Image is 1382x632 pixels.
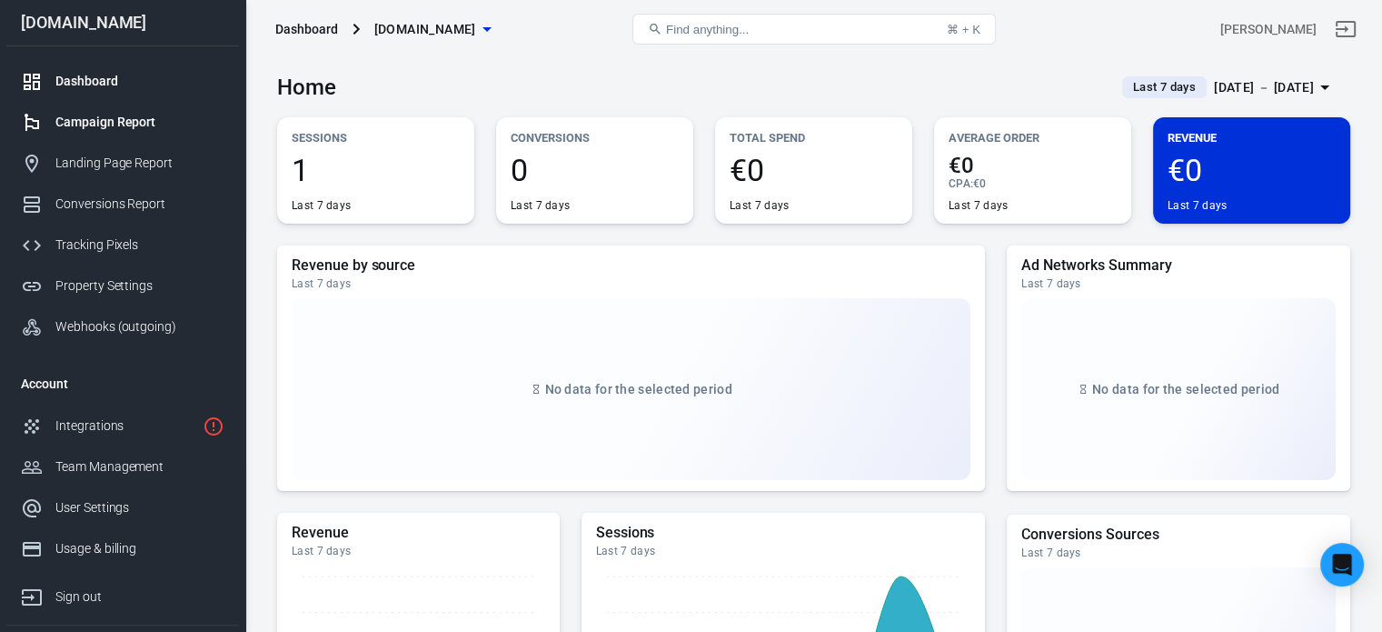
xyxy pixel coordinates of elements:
a: Campaign Report [6,102,239,143]
a: Team Management [6,446,239,487]
span: 1 [292,155,460,186]
div: Last 7 days [596,544,971,558]
a: Usage & billing [6,528,239,569]
span: Find anything... [666,23,749,36]
div: ⌘ + K [947,23,980,36]
div: [DATE] － [DATE] [1214,76,1314,99]
a: Sign out [1324,7,1367,51]
div: Property Settings [55,276,224,296]
div: Last 7 days [949,198,1008,213]
div: Last 7 days [292,544,545,558]
p: Total Spend [730,128,898,147]
div: Conversions Report [55,195,224,214]
a: Dashboard [6,61,239,102]
div: Last 7 days [511,198,570,213]
p: Average Order [949,128,1117,147]
div: Integrations [55,416,195,436]
li: Account [6,362,239,406]
span: No data for the selected period [1092,382,1279,396]
a: User Settings [6,487,239,528]
p: Sessions [292,128,460,147]
div: Dashboard [275,20,338,38]
a: Integrations [6,406,239,446]
span: €0 [1168,155,1336,186]
span: CPA : [949,177,973,190]
div: Account id: TDMpudQw [1220,20,1317,39]
span: velvee.net [374,18,476,41]
div: Last 7 days [1168,198,1227,213]
svg: 1 networks not verified yet [203,416,224,437]
a: Webhooks (outgoing) [6,306,239,347]
a: Sign out [6,569,239,617]
a: Conversions Report [6,184,239,225]
a: Tracking Pixels [6,225,239,266]
div: Sign out [55,587,224,607]
div: Last 7 days [292,276,970,291]
div: Last 7 days [292,198,351,213]
p: Revenue [1168,128,1336,147]
span: Last 7 days [1126,78,1203,96]
div: Team Management [55,457,224,477]
h5: Ad Networks Summary [1021,256,1336,275]
button: Last 7 days[DATE] － [DATE] [1108,73,1350,103]
button: [DOMAIN_NAME] [367,13,498,46]
button: Find anything...⌘ + K [632,14,996,45]
div: Open Intercom Messenger [1320,543,1364,587]
h5: Revenue by source [292,256,970,275]
div: Last 7 days [1021,546,1336,560]
span: €0 [949,155,1117,176]
p: Conversions [511,128,679,147]
div: Usage & billing [55,539,224,558]
a: Landing Page Report [6,143,239,184]
div: Landing Page Report [55,154,224,173]
span: €0 [973,177,986,190]
h5: Sessions [596,524,971,542]
span: 0 [511,155,679,186]
div: [DOMAIN_NAME] [6,15,239,31]
h5: Revenue [292,524,545,542]
div: User Settings [55,498,224,517]
span: No data for the selected period [545,382,732,396]
div: Webhooks (outgoing) [55,317,224,336]
div: Last 7 days [730,198,789,213]
a: Property Settings [6,266,239,306]
div: Tracking Pixels [55,236,224,255]
h5: Conversions Sources [1021,526,1336,544]
div: Campaign Report [55,113,224,132]
div: Last 7 days [1021,276,1336,291]
span: €0 [730,155,898,186]
div: Dashboard [55,72,224,91]
h3: Home [277,75,336,100]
